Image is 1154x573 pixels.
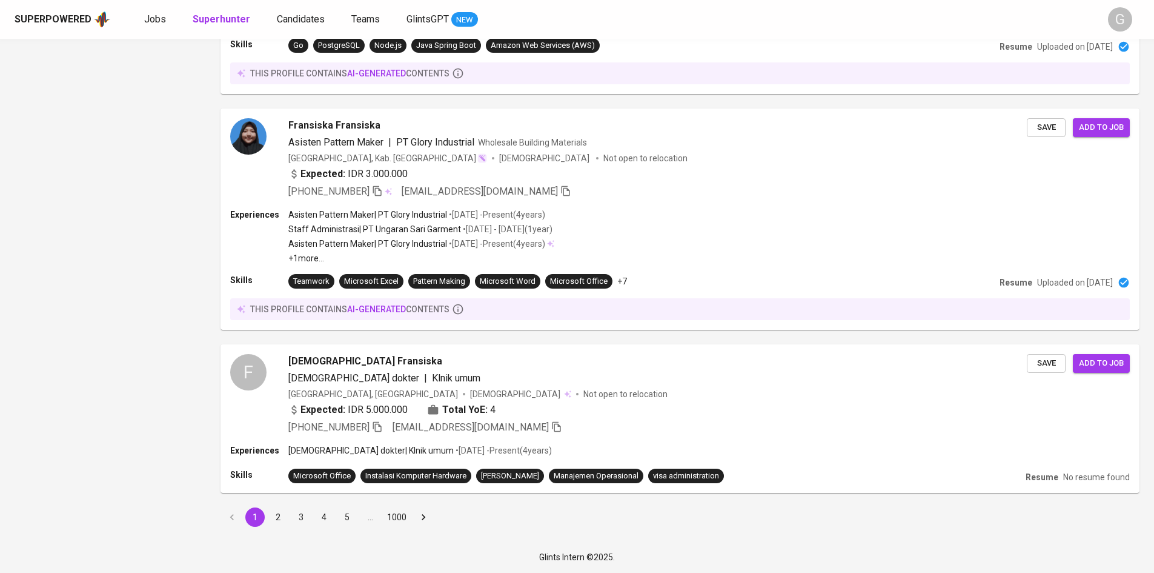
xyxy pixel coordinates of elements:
p: Not open to relocation [603,152,688,164]
p: Staff Administrasi | PT Ungaran Sari Garment [288,223,461,235]
span: Fransiska Fransiska [288,118,380,133]
nav: pagination navigation [221,508,435,527]
span: [DEMOGRAPHIC_DATA] [499,152,591,164]
div: Go [293,40,303,52]
span: Add to job [1079,121,1124,135]
span: 4 [490,403,496,417]
img: 805f5d8975192eab69e382a704b2ab31.jpg [230,118,267,155]
span: [PHONE_NUMBER] [288,421,370,433]
div: Amazon Web Services (AWS) [491,40,595,52]
span: PT Glory Industrial [396,136,474,148]
span: [EMAIL_ADDRESS][DOMAIN_NAME] [393,421,549,433]
div: Pattern Making [413,276,465,287]
p: Resume [1000,276,1032,289]
button: Go to page 4 [314,508,334,527]
span: [DEMOGRAPHIC_DATA] Fransiska [288,354,442,369]
p: [DEMOGRAPHIC_DATA] dokter | Klnik umum [288,444,454,457]
div: Instalasi Komputer Hardware [365,471,466,482]
button: Go to next page [414,508,433,527]
button: Add to job [1073,118,1130,137]
div: [GEOGRAPHIC_DATA], [GEOGRAPHIC_DATA] [288,388,458,400]
div: Microsoft Excel [344,276,399,287]
span: AI-generated [347,304,406,314]
a: Candidates [277,12,327,27]
span: [DEMOGRAPHIC_DATA] [470,388,562,400]
button: Go to page 5 [337,508,357,527]
span: | [388,135,391,150]
button: Go to page 3 [291,508,311,527]
p: Resume [1026,471,1058,483]
span: Add to job [1079,357,1124,370]
button: Save [1027,354,1066,373]
button: Go to page 2 [268,508,288,527]
button: Save [1027,118,1066,137]
p: this profile contains contents [250,67,449,79]
span: Jobs [144,13,166,25]
p: Asisten Pattern Maker | PT Glory Industrial [288,209,447,221]
p: Skills [230,274,288,286]
p: • [DATE] - Present ( 4 years ) [454,444,552,457]
p: +1 more ... [288,252,554,264]
a: Fransiska FransiskaAsisten Pattern Maker|PT Glory IndustrialWholesale Building Materials[GEOGRAPH... [221,109,1139,330]
p: Skills [230,469,288,481]
p: Resume [1000,41,1032,53]
p: Experiences [230,209,288,221]
p: +7 [617,275,627,287]
button: Add to job [1073,354,1130,373]
span: [DEMOGRAPHIC_DATA] dokter [288,372,419,384]
b: Expected: [300,167,345,181]
button: page 1 [245,508,265,527]
img: app logo [94,10,110,28]
img: magic_wand.svg [477,153,487,163]
span: [PHONE_NUMBER] [288,186,370,197]
span: Klnik umum [432,372,480,384]
div: Java Spring Boot [416,40,476,52]
b: Expected: [300,403,345,417]
span: Save [1033,357,1059,370]
div: [GEOGRAPHIC_DATA], Kab. [GEOGRAPHIC_DATA] [288,152,487,164]
p: • [DATE] - Present ( 4 years ) [447,209,545,221]
div: Microsoft Word [480,276,536,287]
p: Not open to relocation [583,388,668,400]
div: … [360,511,380,523]
p: Skills [230,38,288,50]
a: Teams [351,12,382,27]
p: Experiences [230,444,288,457]
p: Asisten Pattern Maker | PT Glory Industrial [288,238,447,250]
b: Superhunter [193,13,250,25]
div: [PERSON_NAME] [481,471,539,482]
p: • [DATE] - Present ( 4 years ) [447,238,545,250]
b: Total YoE: [442,403,488,417]
span: GlintsGPT [406,13,449,25]
span: Teams [351,13,380,25]
div: Teamwork [293,276,330,287]
div: IDR 5.000.000 [288,403,408,417]
span: AI-generated [347,69,406,78]
span: [EMAIL_ADDRESS][DOMAIN_NAME] [402,186,558,197]
a: F[DEMOGRAPHIC_DATA] Fransiska[DEMOGRAPHIC_DATA] dokter|Klnik umum[GEOGRAPHIC_DATA], [GEOGRAPHIC_D... [221,344,1139,493]
span: Wholesale Building Materials [478,138,587,147]
button: Go to page 1000 [383,508,410,527]
span: Save [1033,121,1059,135]
a: Superpoweredapp logo [15,10,110,28]
div: visa administration [653,471,719,482]
p: • [DATE] - [DATE] ( 1 year ) [461,223,552,235]
div: F [230,354,267,390]
div: Manajemen Operasional [554,471,638,482]
p: Uploaded on [DATE] [1037,41,1113,53]
div: Superpowered [15,13,91,27]
span: Asisten Pattern Maker [288,136,383,148]
span: NEW [451,14,478,26]
p: No resume found [1063,471,1130,483]
span: Candidates [277,13,325,25]
span: | [424,371,427,386]
div: Microsoft Office [550,276,608,287]
a: Superhunter [193,12,253,27]
p: Uploaded on [DATE] [1037,276,1113,289]
div: PostgreSQL [318,40,360,52]
a: Jobs [144,12,168,27]
p: this profile contains contents [250,303,449,315]
a: GlintsGPT NEW [406,12,478,27]
div: G [1108,7,1132,32]
div: Node.js [374,40,402,52]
